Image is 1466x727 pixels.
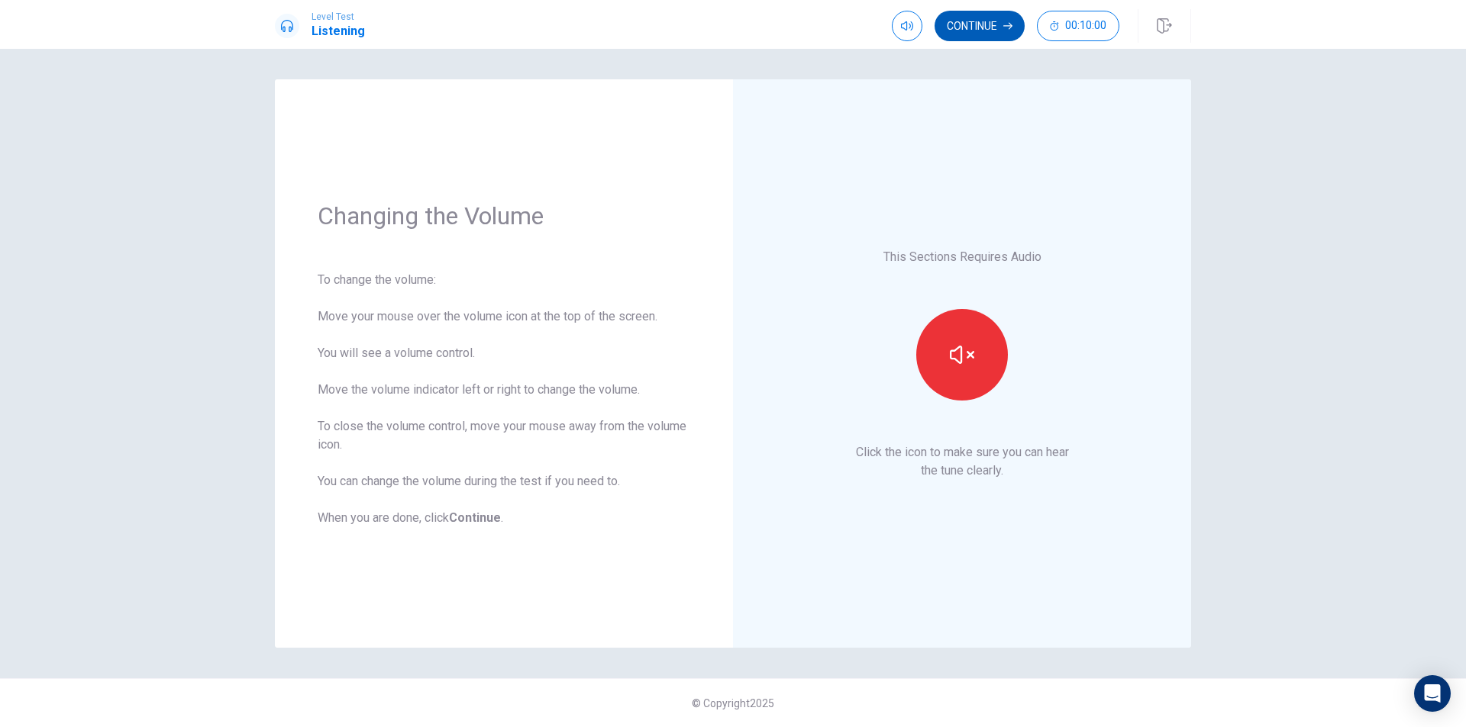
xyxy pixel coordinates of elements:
[692,697,774,709] span: © Copyright 2025
[1065,20,1106,32] span: 00:10:00
[883,248,1041,266] p: This Sections Requires Audio
[1037,11,1119,41] button: 00:10:00
[312,22,365,40] h1: Listening
[856,443,1069,480] p: Click the icon to make sure you can hear the tune clearly.
[312,11,365,22] span: Level Test
[318,271,690,527] div: To change the volume: Move your mouse over the volume icon at the top of the screen. You will see...
[449,510,501,525] b: Continue
[935,11,1025,41] button: Continue
[318,201,690,231] h1: Changing the Volume
[1414,675,1451,712] div: Open Intercom Messenger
